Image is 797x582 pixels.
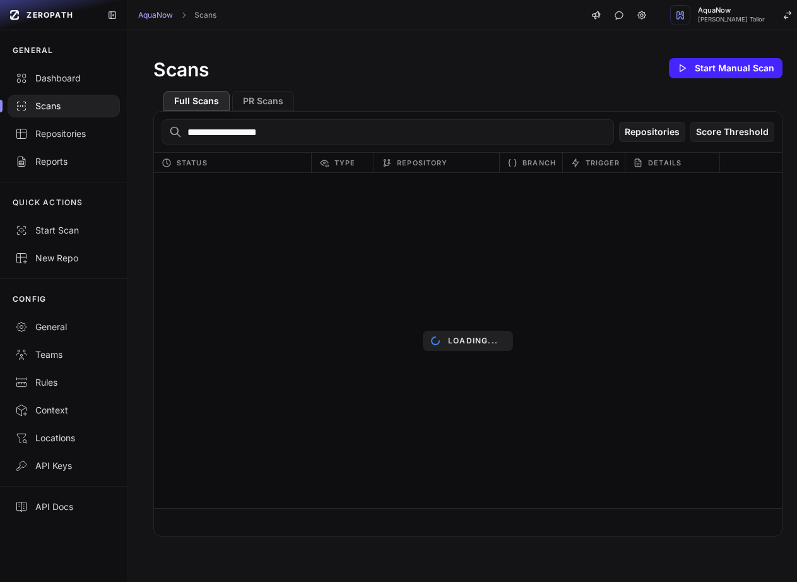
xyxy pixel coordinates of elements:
h1: Scans [153,58,209,81]
span: Trigger [586,155,620,170]
span: Details [648,155,682,170]
a: Scans [194,10,216,20]
span: ZEROPATH [27,10,73,20]
span: Type [334,155,355,170]
button: Start Manual Scan [669,58,782,78]
button: Score Threshold [690,122,774,142]
span: Branch [522,155,556,170]
p: QUICK ACTIONS [13,198,83,208]
a: AquaNow [138,10,173,20]
div: Context [15,404,112,417]
div: Reports [15,155,112,168]
span: Repository [397,155,447,170]
nav: breadcrumb [138,10,216,20]
span: [PERSON_NAME] Tailor [698,16,765,23]
div: Start Scan [15,224,112,237]
button: PR Scans [232,91,294,111]
div: Rules [15,376,112,389]
p: GENERAL [13,45,53,56]
button: Full Scans [163,91,230,111]
div: Teams [15,348,112,361]
p: CONFIG [13,294,46,304]
span: AquaNow [698,7,765,14]
div: New Repo [15,252,112,264]
span: Status [177,155,208,170]
a: ZEROPATH [5,5,97,25]
div: API Docs [15,501,112,513]
div: Repositories [15,128,112,140]
div: General [15,321,112,333]
div: API Keys [15,460,112,472]
div: Dashboard [15,72,112,85]
button: Repositories [619,122,685,142]
p: Loading... [448,336,498,346]
svg: chevron right, [179,11,188,20]
div: Locations [15,432,112,444]
div: Scans [15,100,112,112]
